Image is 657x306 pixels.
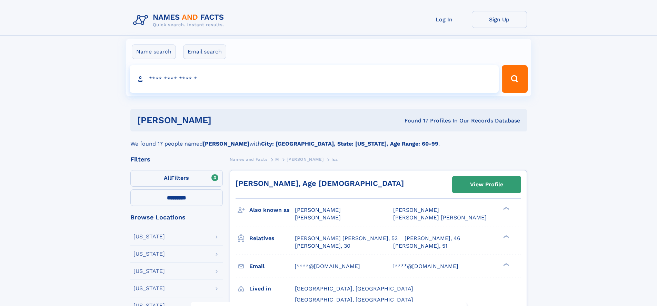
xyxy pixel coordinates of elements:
[130,156,223,162] div: Filters
[137,116,308,125] h1: [PERSON_NAME]
[130,131,527,148] div: We found 17 people named with .
[133,268,165,274] div: [US_STATE]
[393,214,487,221] span: [PERSON_NAME] [PERSON_NAME]
[249,283,295,295] h3: Lived in
[130,170,223,187] label: Filters
[295,207,341,213] span: [PERSON_NAME]
[393,242,447,250] a: [PERSON_NAME], 51
[249,233,295,244] h3: Relatives
[275,155,279,164] a: M
[287,155,323,164] a: [PERSON_NAME]
[295,296,413,303] span: [GEOGRAPHIC_DATA], [GEOGRAPHIC_DATA]
[133,251,165,257] div: [US_STATE]
[405,235,460,242] a: [PERSON_NAME], 46
[249,260,295,272] h3: Email
[452,176,521,193] a: View Profile
[133,286,165,291] div: [US_STATE]
[183,45,226,59] label: Email search
[249,204,295,216] h3: Also known as
[130,11,230,30] img: Logo Names and Facts
[470,177,503,193] div: View Profile
[295,242,350,250] a: [PERSON_NAME], 30
[295,235,398,242] a: [PERSON_NAME] [PERSON_NAME], 52
[203,140,249,147] b: [PERSON_NAME]
[275,157,279,162] span: M
[287,157,323,162] span: [PERSON_NAME]
[472,11,527,28] a: Sign Up
[331,157,338,162] span: Isa
[501,262,510,267] div: ❯
[164,175,171,181] span: All
[393,207,439,213] span: [PERSON_NAME]
[133,234,165,239] div: [US_STATE]
[261,140,438,147] b: City: [GEOGRAPHIC_DATA], State: [US_STATE], Age Range: 60-99
[308,117,520,125] div: Found 17 Profiles In Our Records Database
[501,234,510,239] div: ❯
[132,45,176,59] label: Name search
[295,285,413,292] span: [GEOGRAPHIC_DATA], [GEOGRAPHIC_DATA]
[130,65,499,93] input: search input
[417,11,472,28] a: Log In
[295,214,341,221] span: [PERSON_NAME]
[236,179,404,188] a: [PERSON_NAME], Age [DEMOGRAPHIC_DATA]
[502,65,527,93] button: Search Button
[501,206,510,211] div: ❯
[130,214,223,220] div: Browse Locations
[230,155,268,164] a: Names and Facts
